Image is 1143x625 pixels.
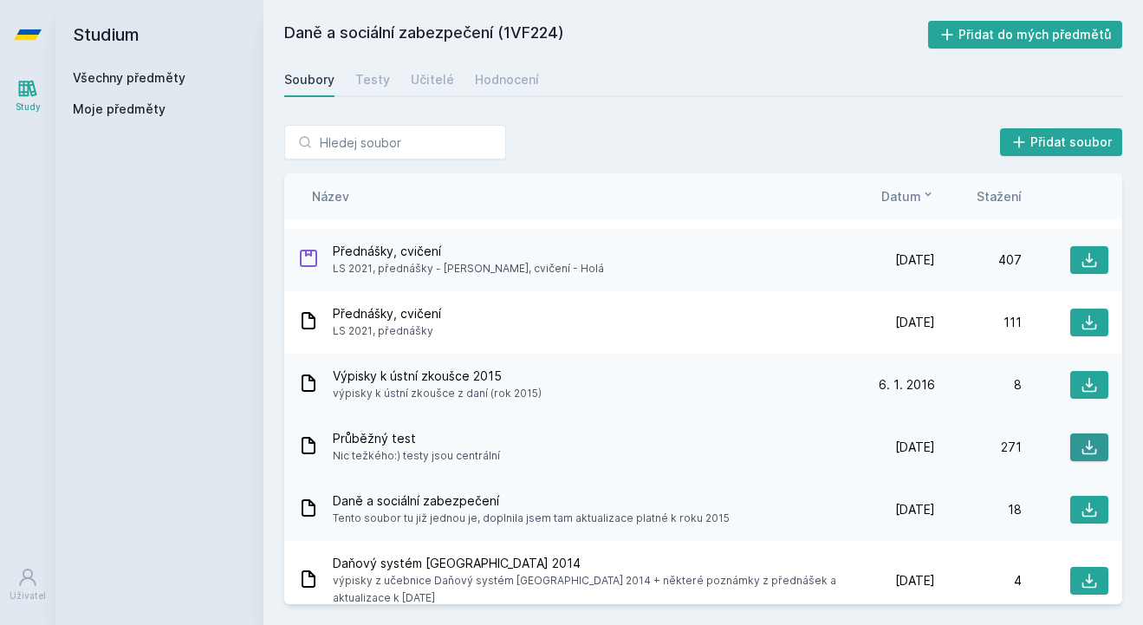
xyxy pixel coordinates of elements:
div: .ZIP [298,248,319,273]
button: Přidat do mých předmětů [928,21,1123,49]
span: Datum [881,187,921,205]
div: 4 [935,572,1022,589]
span: výpisky z učebnice Daňový systém [GEOGRAPHIC_DATA] 2014 + některé poznámky z přednášek a aktualiz... [333,572,841,607]
span: Daně a sociální zabezpečení [333,492,730,510]
div: Hodnocení [475,71,539,88]
button: Název [312,187,349,205]
span: [DATE] [895,314,935,331]
a: Učitelé [411,62,454,97]
div: Testy [355,71,390,88]
span: Přednášky, cvičení [333,243,604,260]
span: Nic težkého:) testy jsou centrální [333,447,500,465]
a: Testy [355,62,390,97]
div: 271 [935,439,1022,456]
span: Výpisky k ústní zkoušce 2015 [333,368,542,385]
span: Daňový systém [GEOGRAPHIC_DATA] 2014 [333,555,841,572]
span: [DATE] [895,251,935,269]
div: Uživatel [10,589,46,602]
div: 407 [935,251,1022,269]
button: Datum [881,187,935,205]
button: Stažení [977,187,1022,205]
span: [DATE] [895,572,935,589]
span: Přednášky, cvičení [333,305,441,322]
span: [DATE] [895,501,935,518]
span: Průběžný test [333,430,500,447]
a: Study [3,69,52,122]
span: [DATE] [895,439,935,456]
div: Study [16,101,41,114]
h2: Daně a sociální zabezpečení (1VF224) [284,21,928,49]
span: LS 2021, přednášky [333,322,441,340]
a: Uživatel [3,558,52,611]
a: Hodnocení [475,62,539,97]
div: 111 [935,314,1022,331]
div: 8 [935,376,1022,394]
button: Přidat soubor [1000,128,1123,156]
a: Všechny předměty [73,70,185,85]
div: Učitelé [411,71,454,88]
span: výpisky k ústní zkoušce z daní (rok 2015) [333,385,542,402]
span: 6. 1. 2016 [879,376,935,394]
span: Moje předměty [73,101,166,118]
span: LS 2021, přednášky - [PERSON_NAME], cvičení - Holá [333,260,604,277]
input: Hledej soubor [284,125,506,160]
div: Soubory [284,71,334,88]
span: Tento soubor tu již jednou je, doplnila jsem tam aktualizace platné k roku 2015 [333,510,730,527]
div: 18 [935,501,1022,518]
a: Soubory [284,62,334,97]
